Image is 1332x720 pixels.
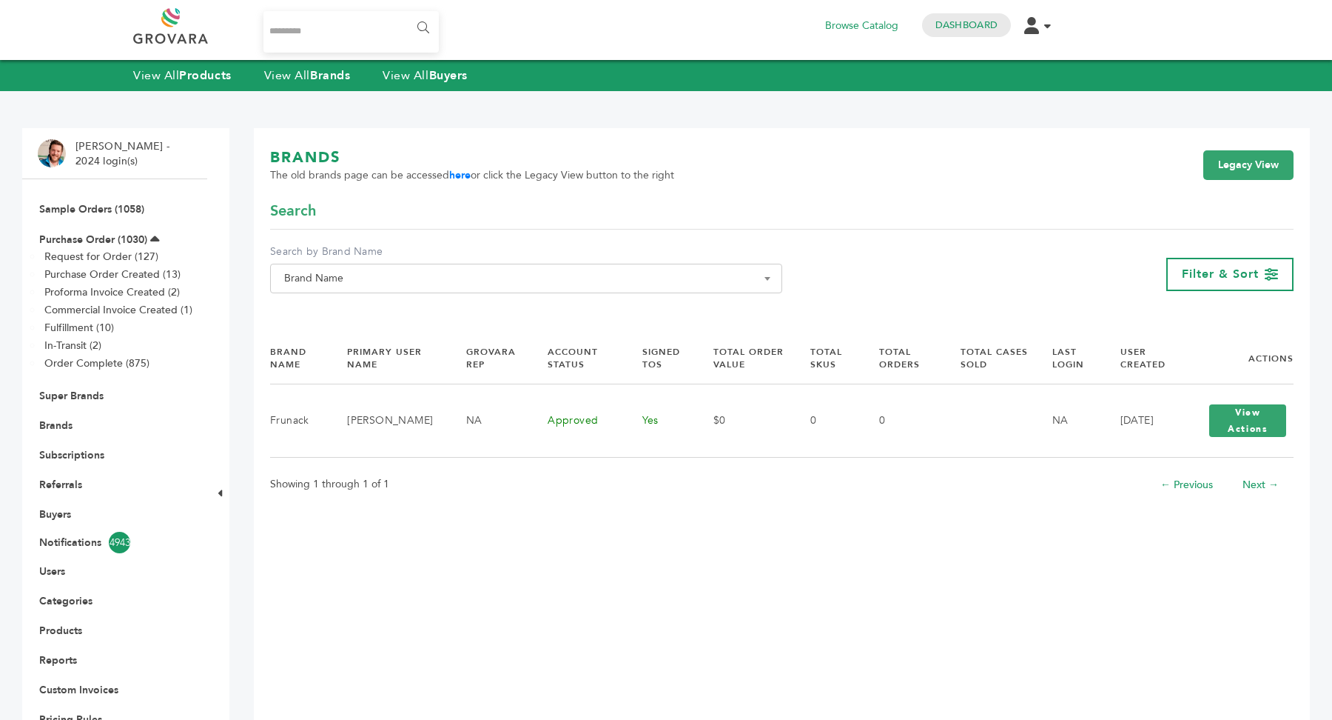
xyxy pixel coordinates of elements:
th: Total Order Value [695,333,793,384]
th: Signed TOS [624,333,695,384]
a: Commercial Invoice Created (1) [44,303,192,317]
a: Notifications4943 [39,532,190,553]
li: [PERSON_NAME] - 2024 login(s) [75,139,173,168]
a: Order Complete (875) [44,356,149,370]
a: View AllBrands [264,67,351,84]
h1: BRANDS [270,147,674,168]
p: Showing 1 through 1 of 1 [270,476,389,493]
a: Buyers [39,507,71,521]
th: Total Orders [861,333,942,384]
input: Search... [263,11,439,53]
strong: Brands [310,67,350,84]
button: View Actions [1209,404,1286,437]
td: NA [1034,384,1102,458]
strong: Products [179,67,231,84]
a: Proforma Invoice Created (2) [44,285,180,299]
a: Reports [39,653,77,667]
a: Categories [39,594,92,608]
a: View AllProducts [133,67,232,84]
th: Total Cases Sold [942,333,1034,384]
th: Total SKUs [792,333,861,384]
a: Next → [1242,478,1279,492]
td: $0 [695,384,793,458]
a: Subscriptions [39,448,104,462]
th: Actions [1183,333,1294,384]
a: Dashboard [935,19,998,32]
label: Search by Brand Name [270,244,782,259]
span: 4943 [109,532,130,553]
a: Request for Order (127) [44,250,158,264]
a: ← Previous [1160,478,1213,492]
th: User Created [1102,333,1184,384]
a: Super Brands [39,389,104,403]
th: Grovara Rep [448,333,530,384]
td: Frunack [270,384,329,458]
td: Yes [624,384,695,458]
a: Sample Orders (1058) [39,202,144,216]
a: Brands [39,419,73,433]
a: Custom Invoices [39,683,118,697]
a: View AllBuyers [383,67,468,84]
td: [PERSON_NAME] [329,384,447,458]
td: Approved [529,384,623,458]
th: Primary User Name [329,333,447,384]
span: Brand Name [270,264,782,293]
a: Purchase Order (1030) [39,233,147,247]
span: The old brands page can be accessed or click the Legacy View button to the right [270,168,674,183]
th: Last Login [1034,333,1102,384]
span: Search [270,201,316,221]
a: Fulfillment (10) [44,321,114,335]
th: Brand Name [270,333,329,384]
td: 0 [792,384,861,458]
span: Filter & Sort [1182,266,1259,282]
a: Users [39,564,65,579]
td: NA [448,384,530,458]
a: Browse Catalog [825,18,898,34]
th: Account Status [529,333,623,384]
span: Brand Name [278,268,774,289]
a: Purchase Order Created (13) [44,267,181,281]
a: Legacy View [1203,150,1294,180]
td: [DATE] [1102,384,1184,458]
a: Referrals [39,478,82,492]
a: here [449,168,471,182]
a: Products [39,624,82,638]
a: In-Transit (2) [44,339,101,353]
strong: Buyers [429,67,468,84]
td: 0 [861,384,942,458]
